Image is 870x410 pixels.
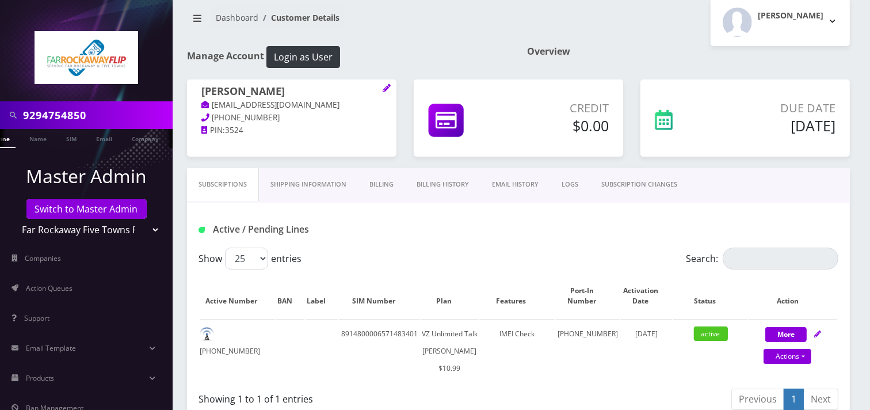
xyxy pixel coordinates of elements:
[405,168,480,201] a: Billing History
[556,319,620,383] td: [PHONE_NUMBER]
[126,129,165,147] a: Company
[201,100,340,111] a: [EMAIL_ADDRESS][DOMAIN_NAME]
[723,248,838,269] input: Search:
[673,274,749,318] th: Status: activate to sort column ascending
[23,104,170,126] input: Search in Company
[764,349,811,364] a: Actions
[527,46,850,57] h1: Overview
[259,168,358,201] a: Shipping Information
[758,11,823,21] h2: [PERSON_NAME]
[694,327,728,341] span: active
[721,117,835,134] h5: [DATE]
[35,31,138,84] img: Far Rockaway Five Towns Flip
[60,129,82,147] a: SIM
[199,388,510,406] div: Showing 1 to 1 of 1 entries
[276,274,305,318] th: BAN: activate to sort column ascending
[216,12,258,23] a: Dashboard
[258,12,339,24] li: Customer Details
[550,168,590,201] a: LOGS
[635,329,658,339] span: [DATE]
[480,168,550,201] a: EMAIL HISTORY
[201,85,382,99] h1: [PERSON_NAME]
[556,274,620,318] th: Port-In Number: activate to sort column ascending
[199,248,302,269] label: Show entries
[201,125,225,136] a: PIN:
[225,125,243,135] span: 3524
[421,319,478,383] td: VZ Unlimited Talk [PERSON_NAME] $10.99
[510,117,609,134] h5: $0.00
[358,168,405,201] a: Billing
[26,343,76,353] span: Email Template
[24,313,49,323] span: Support
[510,100,609,117] p: Credit
[26,199,147,219] a: Switch to Master Admin
[199,224,400,235] h1: Active / Pending Lines
[200,327,214,341] img: default.png
[749,274,837,318] th: Action: activate to sort column ascending
[26,373,54,383] span: Products
[803,389,838,410] a: Next
[686,248,838,269] label: Search:
[339,319,419,383] td: 8914800006571483401
[90,129,118,147] a: Email
[784,389,804,410] a: 1
[200,274,275,318] th: Active Number: activate to sort column ascending
[200,319,275,383] td: [PHONE_NUMBER]
[765,327,807,342] button: More
[187,6,510,39] nav: breadcrumb
[479,325,555,343] div: IMEI Check
[721,100,835,117] p: Due Date
[24,129,52,147] a: Name
[25,253,62,263] span: Companies
[306,274,338,318] th: Label: activate to sort column ascending
[266,46,340,68] button: Login as User
[479,274,555,318] th: Features: activate to sort column ascending
[187,168,259,201] a: Subscriptions
[199,227,205,233] img: Active / Pending Lines
[590,168,689,201] a: SUBSCRIPTION CHANGES
[26,283,72,293] span: Action Queues
[264,50,340,62] a: Login as User
[187,46,510,68] h1: Manage Account
[212,112,280,123] span: [PHONE_NUMBER]
[225,248,268,269] select: Showentries
[339,274,419,318] th: SIM Number: activate to sort column ascending
[421,274,478,318] th: Plan: activate to sort column ascending
[731,389,784,410] a: Previous
[621,274,672,318] th: Activation Date: activate to sort column ascending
